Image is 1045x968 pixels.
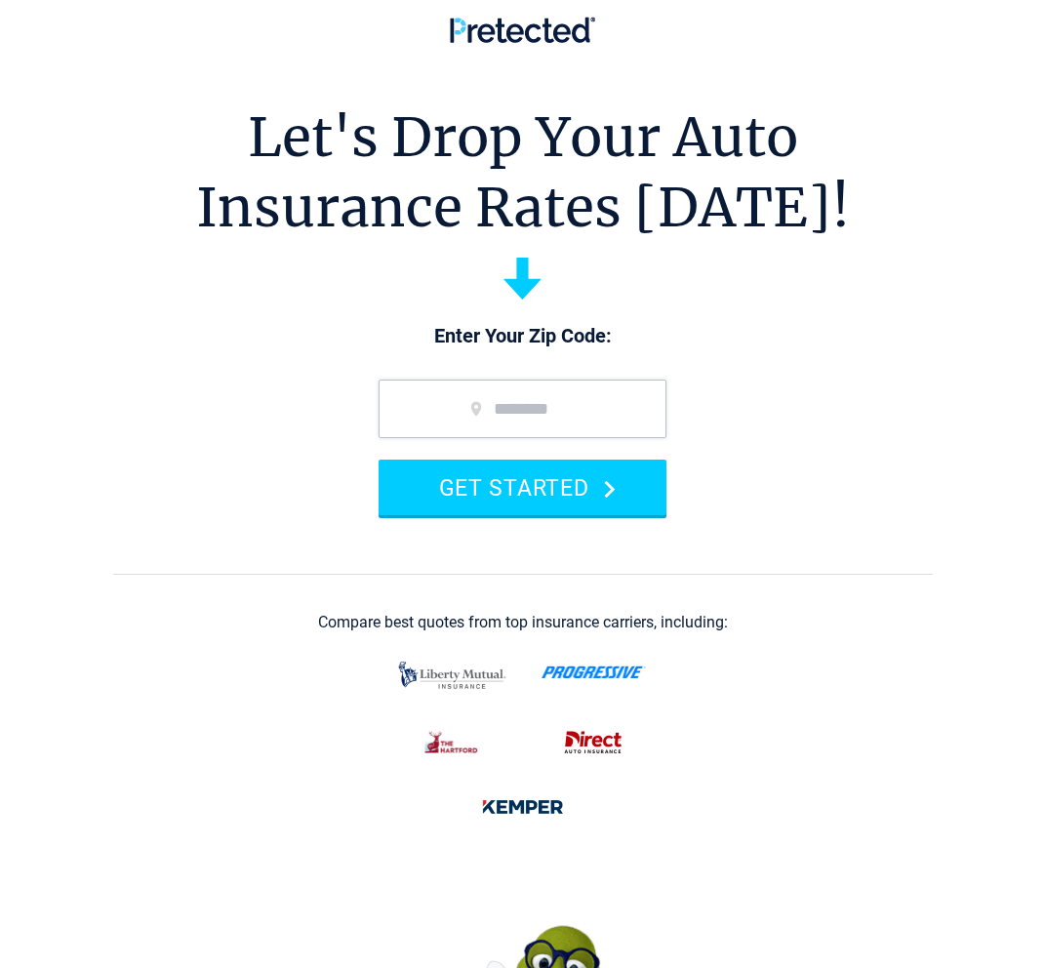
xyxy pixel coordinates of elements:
img: direct [554,722,632,763]
img: kemper [471,786,575,827]
p: Enter Your Zip Code: [359,323,686,350]
h1: Let's Drop Your Auto Insurance Rates [DATE]! [196,102,850,243]
div: Compare best quotes from top insurance carriers, including: [318,614,728,631]
img: thehartford [414,722,491,763]
img: liberty [393,652,511,699]
input: zip code [379,380,666,438]
img: Pretected Logo [450,17,595,43]
img: progressive [542,665,646,679]
button: GET STARTED [379,460,666,515]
